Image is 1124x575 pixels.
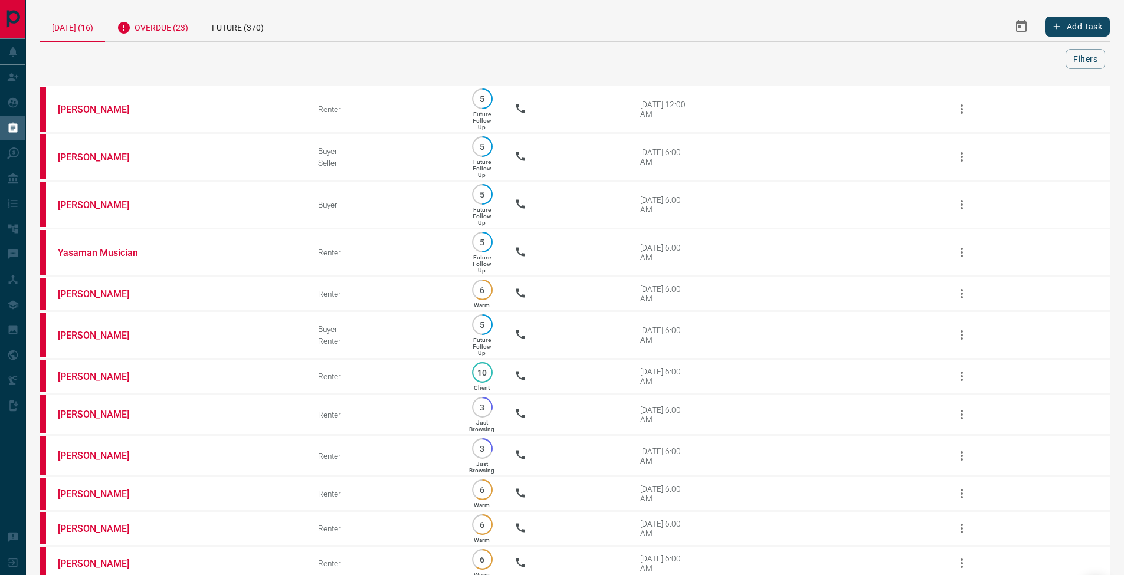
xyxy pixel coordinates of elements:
[478,94,487,103] p: 5
[474,302,490,308] p: Warm
[58,558,146,569] a: [PERSON_NAME]
[58,371,146,382] a: [PERSON_NAME]
[640,367,690,386] div: [DATE] 6:00 AM
[640,100,690,119] div: [DATE] 12:00 AM
[478,190,487,199] p: 5
[318,248,450,257] div: Renter
[58,247,146,258] a: Yasaman Musician
[40,395,46,433] div: property.ca
[58,152,146,163] a: [PERSON_NAME]
[473,159,491,178] p: Future Follow Up
[318,289,450,298] div: Renter
[478,485,487,494] p: 6
[105,12,200,41] div: Overdue (23)
[318,489,450,498] div: Renter
[318,158,450,167] div: Seller
[1007,12,1035,41] button: Select Date Range
[58,104,146,115] a: [PERSON_NAME]
[640,405,690,424] div: [DATE] 6:00 AM
[478,142,487,151] p: 5
[478,320,487,329] p: 5
[40,360,46,392] div: property.ca
[318,410,450,419] div: Renter
[318,524,450,533] div: Renter
[474,502,490,508] p: Warm
[318,324,450,334] div: Buyer
[40,278,46,310] div: property.ca
[318,451,450,461] div: Renter
[58,488,146,500] a: [PERSON_NAME]
[58,409,146,420] a: [PERSON_NAME]
[640,243,690,262] div: [DATE] 6:00 AM
[40,134,46,179] div: property.ca
[474,537,490,543] p: Warm
[640,554,690,573] div: [DATE] 6:00 AM
[473,254,491,274] p: Future Follow Up
[640,195,690,214] div: [DATE] 6:00 AM
[474,385,490,391] p: Client
[58,330,146,341] a: [PERSON_NAME]
[640,446,690,465] div: [DATE] 6:00 AM
[640,284,690,303] div: [DATE] 6:00 AM
[473,111,491,130] p: Future Follow Up
[640,519,690,538] div: [DATE] 6:00 AM
[318,104,450,114] div: Renter
[318,372,450,381] div: Renter
[469,419,494,432] p: Just Browsing
[40,436,46,475] div: property.ca
[40,230,46,275] div: property.ca
[478,238,487,247] p: 5
[58,288,146,300] a: [PERSON_NAME]
[58,450,146,461] a: [PERSON_NAME]
[318,200,450,209] div: Buyer
[1045,17,1110,37] button: Add Task
[478,368,487,377] p: 10
[318,146,450,156] div: Buyer
[318,336,450,346] div: Renter
[469,461,494,474] p: Just Browsing
[40,12,105,42] div: [DATE] (16)
[58,199,146,211] a: [PERSON_NAME]
[40,87,46,132] div: property.ca
[640,326,690,344] div: [DATE] 6:00 AM
[478,403,487,412] p: 3
[478,520,487,529] p: 6
[58,523,146,534] a: [PERSON_NAME]
[40,313,46,357] div: property.ca
[40,512,46,544] div: property.ca
[473,337,491,356] p: Future Follow Up
[200,12,276,41] div: Future (370)
[478,285,487,294] p: 6
[318,558,450,568] div: Renter
[40,182,46,227] div: property.ca
[40,478,46,510] div: property.ca
[1066,49,1105,69] button: Filters
[640,484,690,503] div: [DATE] 6:00 AM
[478,555,487,564] p: 6
[473,206,491,226] p: Future Follow Up
[478,444,487,453] p: 3
[640,147,690,166] div: [DATE] 6:00 AM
